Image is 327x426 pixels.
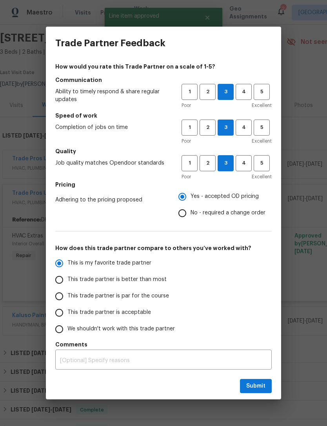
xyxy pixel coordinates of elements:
[252,102,272,109] span: Excellent
[55,255,272,337] div: How does this trade partner compare to others you’ve worked with?
[236,87,251,96] span: 4
[67,292,169,300] span: This trade partner is par for the course
[55,147,272,155] h5: Quality
[236,159,251,168] span: 4
[218,87,233,96] span: 3
[252,173,272,181] span: Excellent
[55,88,169,103] span: Ability to timely respond & share regular updates
[67,308,151,317] span: This trade partner is acceptable
[200,84,216,100] button: 2
[218,123,233,132] span: 3
[240,379,272,393] button: Submit
[182,120,198,136] button: 1
[200,123,215,132] span: 2
[254,159,269,168] span: 5
[252,137,272,145] span: Excellent
[182,84,198,100] button: 1
[55,38,165,49] h3: Trade Partner Feedback
[218,120,234,136] button: 3
[182,102,191,109] span: Poor
[254,123,269,132] span: 5
[218,159,233,168] span: 3
[200,159,215,168] span: 2
[182,159,197,168] span: 1
[236,84,252,100] button: 4
[55,63,272,71] h4: How would you rate this Trade Partner on a scale of 1-5?
[182,155,198,171] button: 1
[182,87,197,96] span: 1
[55,181,272,189] h5: Pricing
[67,259,151,267] span: This is my favorite trade partner
[182,123,197,132] span: 1
[182,173,191,181] span: Poor
[254,84,270,100] button: 5
[200,120,216,136] button: 2
[236,155,252,171] button: 4
[236,123,251,132] span: 4
[191,209,265,217] span: No - required a change order
[254,155,270,171] button: 5
[182,137,191,145] span: Poor
[67,325,175,333] span: We shouldn't work with this trade partner
[218,155,234,171] button: 3
[55,341,272,348] h5: Comments
[200,87,215,96] span: 2
[55,123,169,131] span: Completion of jobs on time
[178,189,272,221] div: Pricing
[55,159,169,167] span: Job quality matches Opendoor standards
[236,120,252,136] button: 4
[200,155,216,171] button: 2
[55,76,272,84] h5: Communication
[218,84,234,100] button: 3
[67,276,167,284] span: This trade partner is better than most
[55,196,166,204] span: Adhering to the pricing proposed
[191,192,259,201] span: Yes - accepted OD pricing
[55,112,272,120] h5: Speed of work
[254,120,270,136] button: 5
[55,244,272,252] h5: How does this trade partner compare to others you’ve worked with?
[246,381,265,391] span: Submit
[254,87,269,96] span: 5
